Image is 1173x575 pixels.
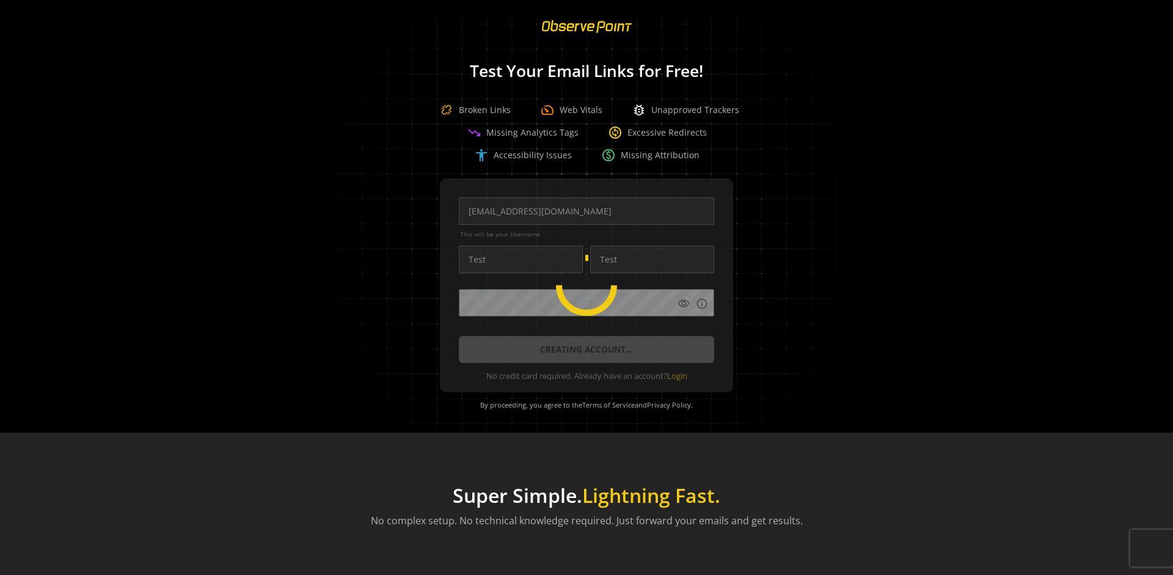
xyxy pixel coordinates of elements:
[467,125,481,140] span: trending_down
[371,484,803,507] h1: Super Simple.
[608,125,707,140] div: Excessive Redirects
[540,103,602,117] div: Web Vitals
[582,482,720,508] span: Lightning Fast.
[455,392,718,418] div: By proceeding, you agree to the and .
[632,103,646,117] span: bug_report
[474,148,572,163] div: Accessibility Issues
[371,513,803,528] p: No complex setup. No technical knowledge required. Just forward your emails and get results.
[601,148,616,163] span: paid
[318,62,855,80] h1: Test Your Email Links for Free!
[534,28,640,40] a: ObservePoint Homepage
[434,98,511,122] div: Broken Links
[474,148,489,163] span: accessibility
[632,103,739,117] div: Unapproved Trackers
[434,98,459,122] img: Broken Link
[467,125,579,140] div: Missing Analytics Tags
[601,148,700,163] div: Missing Attribution
[608,125,623,140] span: change_circle
[582,400,635,409] a: Terms of Service
[540,103,555,117] span: speed
[647,400,691,409] a: Privacy Policy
